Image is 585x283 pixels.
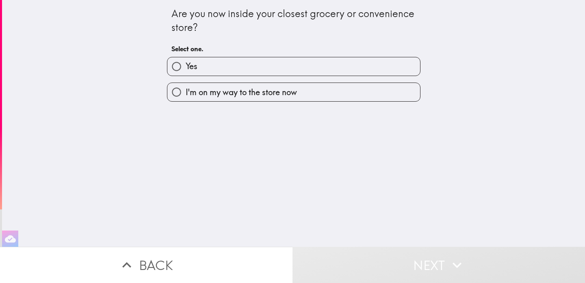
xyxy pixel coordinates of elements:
span: Yes [186,61,197,72]
div: Are you now inside your closest grocery or convenience store? [171,7,416,34]
button: Yes [167,57,420,76]
button: I'm on my way to the store now [167,83,420,101]
span: I'm on my way to the store now [186,87,297,98]
button: Next [292,247,585,283]
h6: Select one. [171,44,416,53]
